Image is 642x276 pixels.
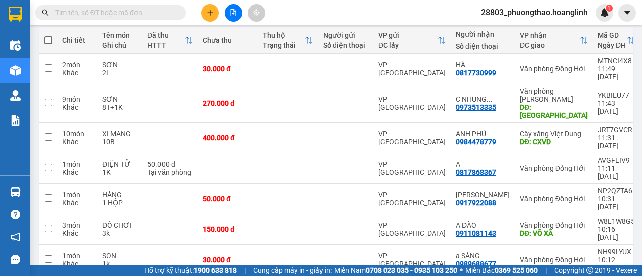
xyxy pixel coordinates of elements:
[520,256,588,264] div: Văn phòng Đồng Hới
[11,255,20,264] span: message
[42,9,49,16] span: search
[456,30,510,38] div: Người nhận
[520,41,580,49] div: ĐC giao
[520,195,588,203] div: Văn phòng Đồng Hới
[102,229,137,237] div: 3k
[545,265,547,276] span: |
[147,31,185,39] div: Đã thu
[456,130,510,138] div: ANH PHÚ
[456,42,510,50] div: Số điện thoại
[102,160,137,168] div: ĐIỆN TỬ
[598,65,635,81] div: 11:49 [DATE]
[102,252,137,260] div: SON
[102,41,137,49] div: Ghi chú
[10,40,21,51] img: warehouse-icon
[147,168,193,176] div: Tại văn phòng
[11,210,20,219] span: question-circle
[334,265,457,276] span: Miền Nam
[607,5,611,12] span: 1
[62,221,92,229] div: 3 món
[456,221,510,229] div: A ĐÀO
[263,41,305,49] div: Trạng thái
[473,6,596,19] span: 28803_phuongthao.hoanglinh
[378,130,446,146] div: VP [GEOGRAPHIC_DATA]
[62,61,92,69] div: 2 món
[520,229,588,237] div: DĐ: VÕ XÃ
[520,164,588,172] div: Văn phòng Đồng Hới
[456,199,496,207] div: 0917922088
[598,41,627,49] div: Ngày ĐH
[456,229,496,237] div: 0911081143
[598,256,635,272] div: 10:12 [DATE]
[10,65,21,76] img: warehouse-icon
[147,160,193,168] div: 50.000 đ
[62,229,92,237] div: Khác
[618,4,636,22] button: caret-down
[323,41,368,49] div: Số điện thoại
[515,27,593,54] th: Toggle SortBy
[253,9,260,16] span: aim
[258,27,318,54] th: Toggle SortBy
[598,187,635,195] div: NP2QZTA6
[520,65,588,73] div: Văn phòng Đồng Hới
[263,31,305,39] div: Thu hộ
[586,267,593,274] span: copyright
[203,225,253,233] div: 150.000 đ
[520,221,588,229] div: Văn phòng Đồng Hới
[378,41,438,49] div: ĐC lấy
[456,69,496,77] div: 0817730999
[225,4,242,22] button: file-add
[456,103,496,111] div: 0973513335
[203,65,253,73] div: 30.000 đ
[248,4,265,22] button: aim
[203,256,253,264] div: 30.000 đ
[253,265,332,276] span: Cung cấp máy in - giấy in:
[598,248,635,256] div: NH99LYUX
[102,95,137,103] div: SƠN
[487,95,493,103] span: ...
[62,199,92,207] div: Khác
[10,90,21,101] img: warehouse-icon
[62,36,92,44] div: Chi tiết
[62,260,92,268] div: Khác
[244,265,246,276] span: |
[598,156,635,164] div: AVGFLIV9
[11,232,20,242] span: notification
[456,252,510,260] div: a SÁNG
[520,31,580,39] div: VP nhận
[598,126,635,134] div: JRT7GVCR
[598,164,635,180] div: 11:11 [DATE]
[230,9,237,16] span: file-add
[598,99,635,115] div: 11:43 [DATE]
[102,138,137,146] div: 10B
[203,195,253,203] div: 50.000 đ
[378,31,438,39] div: VP gửi
[598,217,635,225] div: W8L1W8G5
[600,8,609,17] img: icon-new-feature
[62,138,92,146] div: Khác
[606,5,613,12] sup: 1
[144,265,237,276] span: Hỗ trợ kỹ thuật:
[598,225,635,241] div: 10:16 [DATE]
[456,138,496,146] div: 0984478779
[102,61,137,69] div: SƠN
[520,87,588,103] div: Văn phòng [PERSON_NAME]
[623,8,632,17] span: caret-down
[9,7,22,22] img: logo-vxr
[102,103,137,111] div: 8T+1K
[520,138,588,146] div: DĐ: CXVD
[593,27,640,54] th: Toggle SortBy
[55,7,174,18] input: Tìm tên, số ĐT hoặc mã đơn
[194,266,237,274] strong: 1900 633 818
[598,195,635,211] div: 10:31 [DATE]
[378,160,446,176] div: VP [GEOGRAPHIC_DATA]
[598,57,635,65] div: MTNCI4X8
[102,191,137,199] div: HÀNG
[598,31,627,39] div: Mã GD
[378,191,446,207] div: VP [GEOGRAPHIC_DATA]
[495,266,538,274] strong: 0369 525 060
[62,160,92,168] div: 1 món
[62,69,92,77] div: Khác
[142,27,198,54] th: Toggle SortBy
[456,61,510,69] div: HÀ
